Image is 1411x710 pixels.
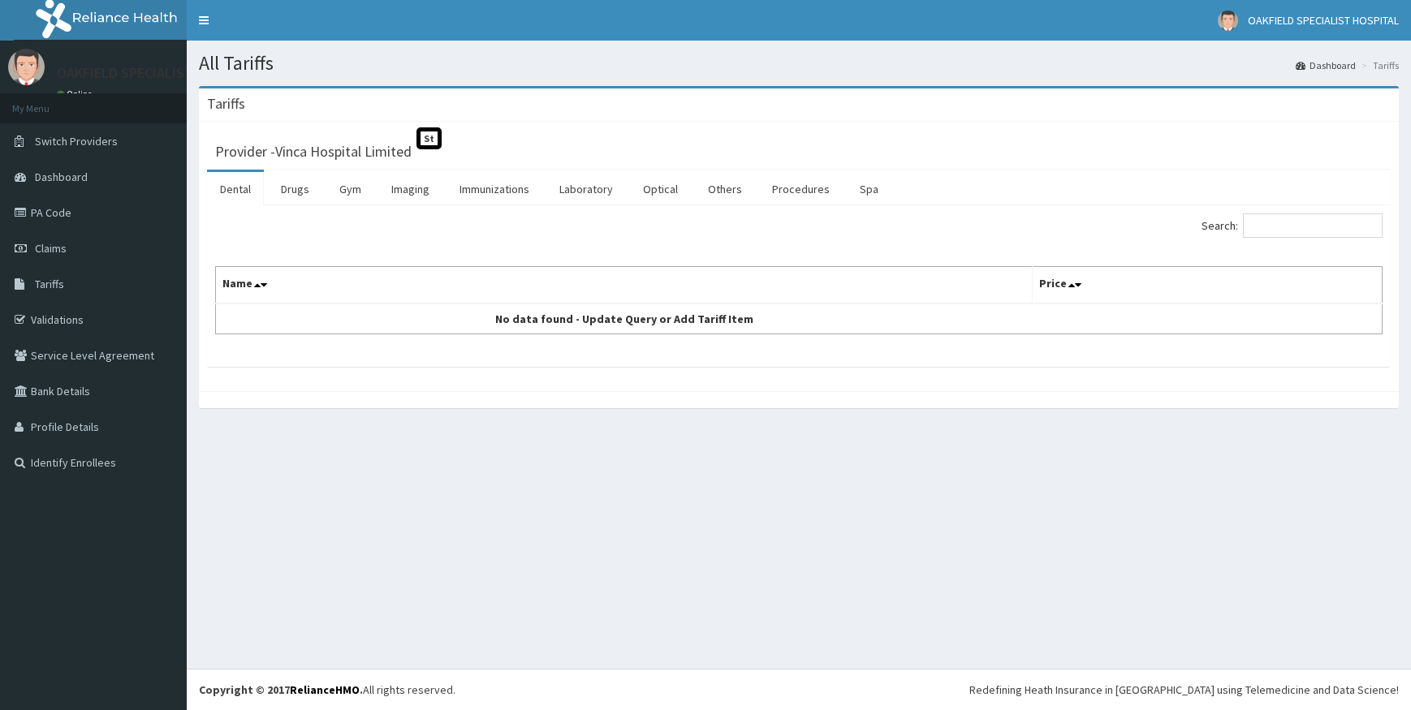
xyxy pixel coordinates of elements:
[1032,267,1382,304] th: Price
[1248,13,1399,28] span: OAKFIELD SPECIALIST HOSPITAL
[416,127,442,149] span: St
[35,241,67,256] span: Claims
[326,172,374,206] a: Gym
[207,172,264,206] a: Dental
[1296,58,1356,72] a: Dashboard
[35,277,64,291] span: Tariffs
[199,682,363,697] strong: Copyright © 2017 .
[378,172,442,206] a: Imaging
[546,172,626,206] a: Laboratory
[630,172,691,206] a: Optical
[57,66,260,80] p: OAKFIELD SPECIALIST HOSPITAL
[290,682,360,697] a: RelianceHMO
[695,172,755,206] a: Others
[969,682,1399,698] div: Redefining Heath Insurance in [GEOGRAPHIC_DATA] using Telemedicine and Data Science!
[216,303,1033,334] td: No data found - Update Query or Add Tariff Item
[847,172,891,206] a: Spa
[199,53,1399,74] h1: All Tariffs
[447,172,542,206] a: Immunizations
[187,669,1411,710] footer: All rights reserved.
[207,97,245,111] h3: Tariffs
[35,134,118,148] span: Switch Providers
[216,267,1033,304] th: Name
[1357,58,1399,72] li: Tariffs
[1202,213,1383,238] label: Search:
[1243,213,1383,238] input: Search:
[759,172,843,206] a: Procedures
[57,88,96,100] a: Online
[215,144,412,159] h3: Provider - Vinca Hospital Limited
[8,49,45,85] img: User Image
[268,172,322,206] a: Drugs
[35,170,88,184] span: Dashboard
[1218,11,1238,31] img: User Image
